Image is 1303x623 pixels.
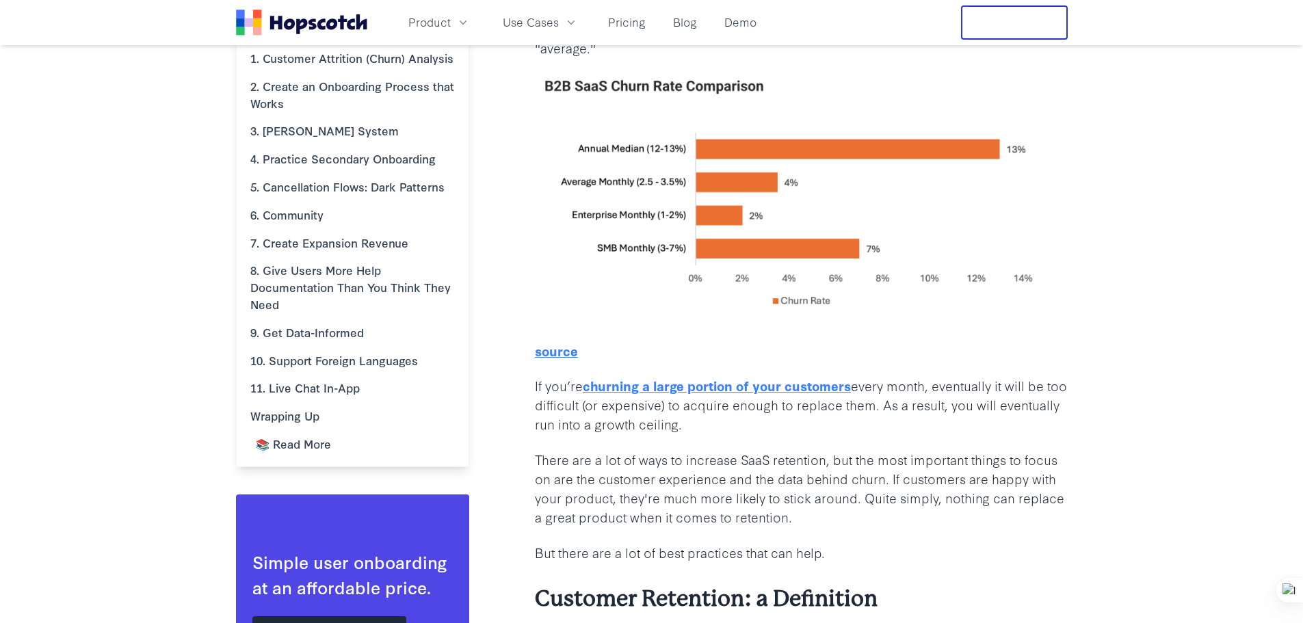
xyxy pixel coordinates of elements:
a: Wrapping Up [245,402,460,430]
b: 10. Support Foreign Languages [250,352,418,368]
span: Use Cases [503,14,559,31]
a: 3. [PERSON_NAME] System [245,117,460,145]
button: Free Trial [961,5,1068,40]
b: 5. Cancellation Flows: Dark Patterns [250,178,445,194]
a: 8. Give Users More Help Documentation Than You Think They Need [245,256,460,318]
span: Product [408,14,451,31]
b: 📚 Read More [256,436,331,451]
div: Simple user onboarding at an affordable price. [252,549,453,600]
button: Use Cases [495,11,586,34]
a: 📚 Read More [245,430,460,458]
b: 1. Customer Attrition (Churn) Analysis [250,50,453,66]
b: 9. Get Data-Informed [250,324,364,340]
b: 6. Community [250,207,324,222]
a: 5. Cancellation Flows: Dark Patterns [245,173,460,201]
b: 3. [PERSON_NAME] System [250,122,399,138]
a: Home [236,10,367,36]
a: Demo [719,11,762,34]
p: There are a lot of ways to increase SaaS retention, but the most important things to focus on are... [535,450,1068,527]
img: average customer churn [535,74,1068,325]
a: Blog [668,11,702,34]
p: But there are a lot of best practices that can help. [535,543,1068,562]
b: 8. Give Users More Help Documentation Than You Think They Need [250,262,451,312]
a: 10. Support Foreign Languages [245,347,460,375]
b: Wrapping Up [250,408,319,423]
a: 9. Get Data-Informed [245,319,460,347]
p: If you’re every month, eventually it will be too difficult (or expensive) to acquire enough to re... [535,376,1068,434]
b: 7. Create Expansion Revenue [250,235,408,250]
a: 11. Live Chat In-App [245,374,460,402]
a: 2. Create an Onboarding Process that Works [245,72,460,118]
a: 4. Practice Secondary Onboarding [245,145,460,173]
a: Pricing [603,11,651,34]
a: churning a large portion of your customers [583,376,851,395]
b: 4. Practice Secondary Onboarding [250,150,436,166]
b: 2. Create an Onboarding Process that Works [250,78,454,111]
a: source [535,341,578,360]
button: Product [400,11,478,34]
a: 6. Community [245,201,460,229]
a: 1. Customer Attrition (Churn) Analysis [245,44,460,72]
b: Customer Retention: a Definition [535,586,878,611]
b: 11. Live Chat In-App [250,380,360,395]
a: 7. Create Expansion Revenue [245,229,460,257]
